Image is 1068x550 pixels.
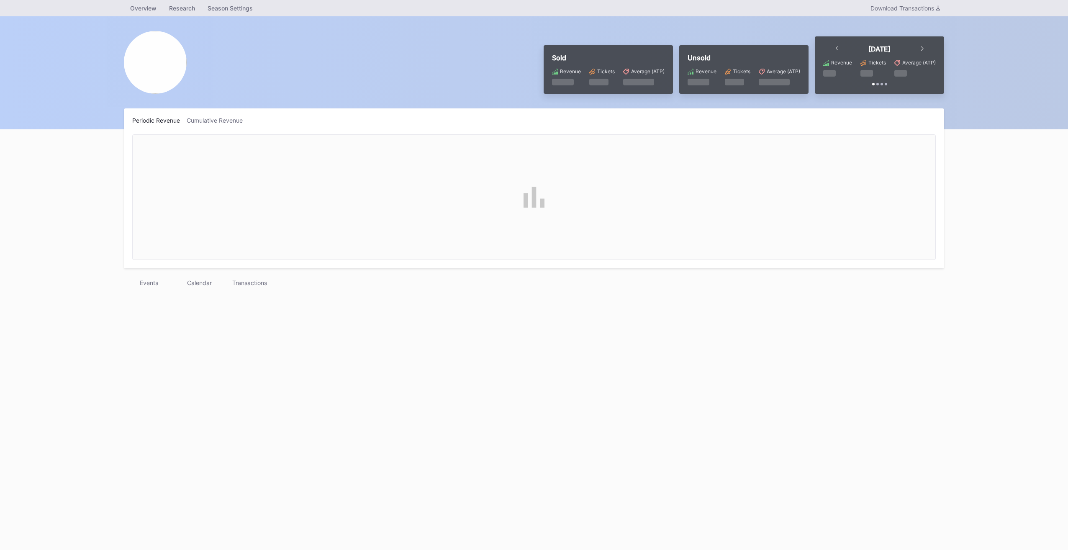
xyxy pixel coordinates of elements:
[733,68,750,75] div: Tickets
[552,54,665,62] div: Sold
[163,2,201,14] a: Research
[201,2,259,14] a: Season Settings
[174,277,224,289] div: Calendar
[597,68,615,75] div: Tickets
[124,277,174,289] div: Events
[688,54,800,62] div: Unsold
[560,68,581,75] div: Revenue
[868,45,891,53] div: [DATE]
[866,3,944,14] button: Download Transactions
[631,68,665,75] div: Average (ATP)
[767,68,800,75] div: Average (ATP)
[870,5,940,12] div: Download Transactions
[132,117,187,124] div: Periodic Revenue
[902,59,936,66] div: Average (ATP)
[124,2,163,14] a: Overview
[831,59,852,66] div: Revenue
[696,68,716,75] div: Revenue
[224,277,275,289] div: Transactions
[187,117,249,124] div: Cumulative Revenue
[868,59,886,66] div: Tickets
